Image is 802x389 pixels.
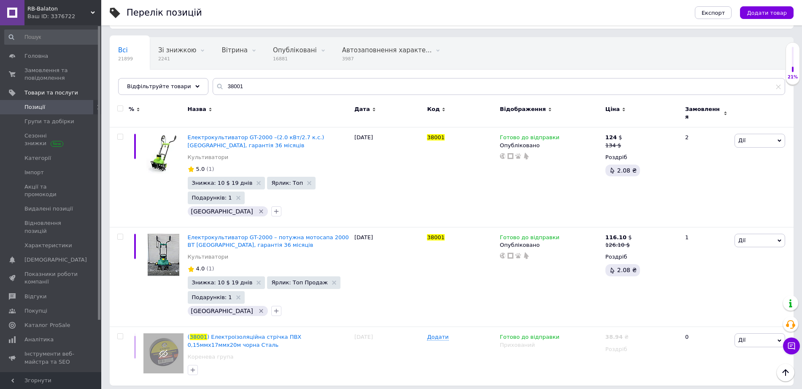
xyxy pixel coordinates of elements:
[213,78,785,95] input: Пошук по назві позиції, артикулу і пошуковим запитам
[427,234,444,240] span: 38001
[118,56,133,62] span: 21899
[190,334,207,340] span: 38001
[24,205,73,213] span: Видалені позиції
[605,346,678,353] div: Роздріб
[188,353,234,361] a: Коренева група
[500,334,559,343] span: Готово до відправки
[740,6,794,19] button: Додати товар
[273,46,317,54] span: Опубліковані
[143,333,184,373] img: (38001) Електроізоляційна стрічка ПВХ 0,15ммx17ммx20м чорна Сталь
[206,265,214,272] span: (1)
[24,307,47,315] span: Покупці
[702,10,725,16] span: Експорт
[24,169,44,176] span: Імпорт
[24,321,70,329] span: Каталог ProSale
[738,237,745,243] span: Дії
[24,154,51,162] span: Категорії
[27,5,91,13] span: RB-Balaton
[427,334,448,340] span: Додати
[271,280,328,285] span: Ярлик: Топ Продаж
[188,253,229,261] a: Культиватори
[500,134,559,143] span: Готово до відправки
[192,195,232,200] span: Подарунків: 1
[118,46,128,54] span: Всі
[158,56,196,62] span: 2241
[129,105,134,113] span: %
[24,103,45,111] span: Позиції
[427,105,440,113] span: Код
[258,308,265,314] svg: Видалити мітку
[118,78,152,86] span: Приховані
[605,134,617,140] b: 124
[148,234,179,276] img: Электрокультиватор GT-2000 – мощная мотосапа 2000 ВТ Польша, гарантия 36 месяцев
[24,118,74,125] span: Групи та добірки
[27,13,101,20] div: Ваш ID: 3376722
[605,154,678,161] div: Роздріб
[127,83,191,89] span: Відфільтруйте товари
[191,208,253,215] span: [GEOGRAPHIC_DATA]
[206,166,214,172] span: (1)
[192,294,232,300] span: Подарунків: 1
[352,227,425,327] div: [DATE]
[605,105,620,113] span: Ціна
[738,337,745,343] span: Дії
[605,234,632,241] div: $
[500,234,559,243] span: Готово до відправки
[24,132,78,147] span: Сезонні знижки
[738,137,745,143] span: Дії
[342,46,432,54] span: Автозаповнення характе...
[352,127,425,227] div: [DATE]
[196,265,205,272] span: 4.0
[24,242,72,249] span: Характеристики
[352,327,425,386] div: [DATE]
[24,52,48,60] span: Головна
[127,8,202,17] div: Перелік позицій
[24,67,78,82] span: Замовлення та повідомлення
[188,134,324,148] a: Електрокультиватор GT-2000 –(2.0 кВт/2.7 к.с.) [GEOGRAPHIC_DATA], гарантія 36 місяців
[777,364,794,381] button: Наверх
[427,134,444,140] span: 38001
[24,270,78,286] span: Показники роботи компанії
[617,167,637,174] span: 2.08 ₴
[191,308,253,314] span: [GEOGRAPHIC_DATA]
[188,334,302,348] a: (38001) Електроізоляційна стрічка ПВХ 0,15ммx17ммx20м чорна Сталь
[500,341,601,349] div: Прихований
[188,234,349,248] a: Електрокультиватор GT-2000 – потужна мотосапа 2000 ВТ [GEOGRAPHIC_DATA], гарантія 36 місяців
[24,256,87,264] span: [DEMOGRAPHIC_DATA]
[196,166,205,172] span: 5.0
[273,56,317,62] span: 16881
[192,280,253,285] span: Знижка: 10 $ 19 днів
[271,180,303,186] span: Ярлик: Топ
[605,333,629,341] div: ₴
[221,46,247,54] span: Вітрина
[783,338,800,354] button: Чат з покупцем
[24,336,54,343] span: Аналітика
[188,105,206,113] span: Назва
[695,6,732,19] button: Експорт
[24,219,78,235] span: Відновлення позицій
[500,241,601,249] div: Опубліковано
[500,105,546,113] span: Відображення
[4,30,100,45] input: Пошук
[192,180,253,186] span: Знижка: 10 $ 19 днів
[188,154,229,161] a: Культиватори
[24,183,78,198] span: Акції та промокоди
[605,253,678,261] div: Роздріб
[605,142,622,149] div: 134 $
[188,334,302,348] span: ) Електроізоляційна стрічка ПВХ 0,15ммx17ммx20м чорна Сталь
[342,56,432,62] span: 3987
[24,89,78,97] span: Товари та послуги
[24,293,46,300] span: Відгуки
[605,334,623,340] b: 38.94
[143,134,184,174] img: Электрокультиватор GT-2000 –(2.0 кВт/2.7 л.с.) Польша, гарантия 36 месяцев
[605,241,632,249] div: 126.10 $
[680,327,732,386] div: 0
[605,134,622,141] div: $
[786,74,799,80] div: 21%
[354,105,370,113] span: Дата
[605,234,626,240] b: 116.10
[680,227,732,327] div: 1
[334,38,449,70] div: Автозаповнення характеристик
